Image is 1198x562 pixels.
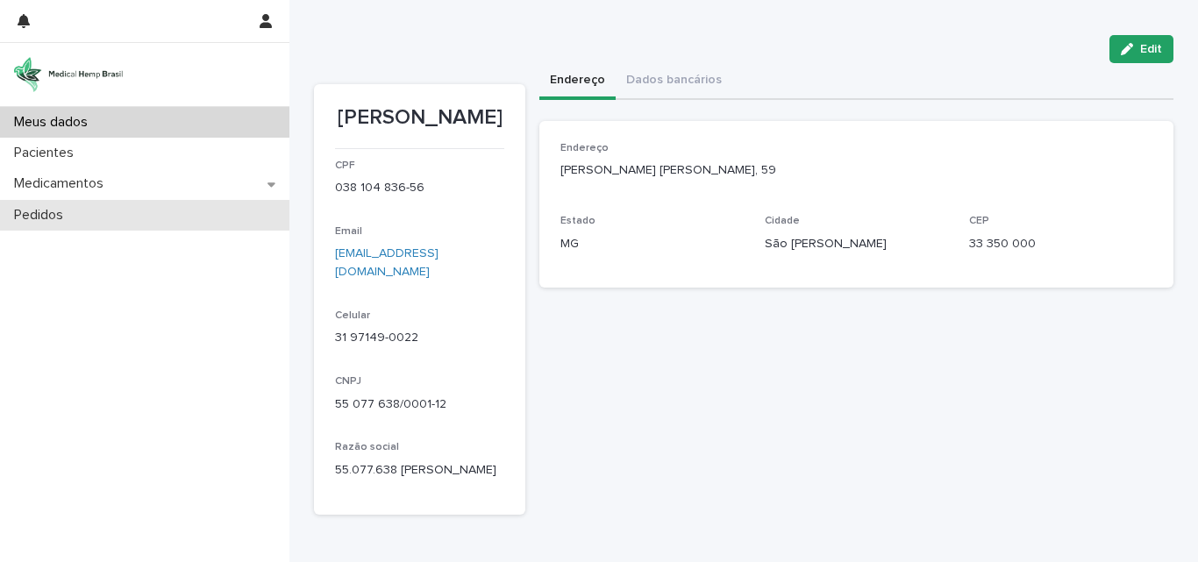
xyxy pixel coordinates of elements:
[335,179,504,197] p: 038 104 836-56
[14,57,123,92] img: 4UqDjhnrSSm1yqNhTQ7x
[335,442,399,452] span: Razão social
[616,63,732,100] button: Dados bancários
[969,235,1152,253] p: 33 350 000
[1140,43,1162,55] span: Edit
[335,395,504,414] p: 55 077 638/0001-12
[560,143,609,153] span: Endereço
[335,247,439,278] a: [EMAIL_ADDRESS][DOMAIN_NAME]
[335,226,362,237] span: Email
[7,207,77,224] p: Pedidos
[560,216,595,226] span: Estado
[335,376,361,387] span: CNPJ
[335,461,504,480] p: 55.077.638 [PERSON_NAME]
[560,161,1152,180] p: [PERSON_NAME] [PERSON_NAME], 59
[7,175,118,192] p: Medicamentos
[765,235,948,253] p: São [PERSON_NAME]
[7,145,88,161] p: Pacientes
[7,114,102,131] p: Meus dados
[539,63,616,100] button: Endereço
[1109,35,1173,63] button: Edit
[765,216,800,226] span: Cidade
[969,216,989,226] span: CEP
[560,235,744,253] p: MG
[335,105,504,131] p: [PERSON_NAME]
[335,329,504,347] p: 31 97149-0022
[335,160,355,171] span: CPF
[335,310,370,321] span: Celular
